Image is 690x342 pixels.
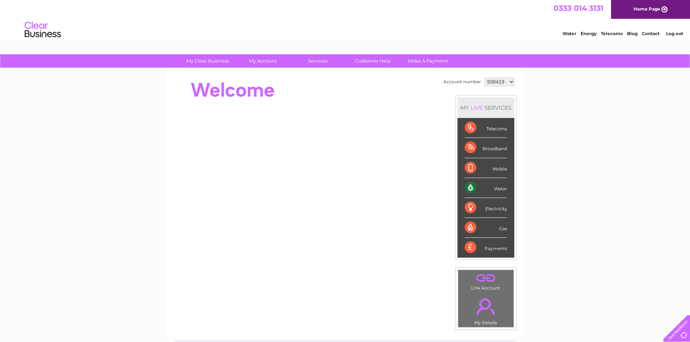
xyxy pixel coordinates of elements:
a: Services [288,54,348,68]
td: My Details [458,292,514,328]
div: Telecoms [465,118,507,138]
div: Broadband [465,138,507,158]
div: LIVE [469,104,484,111]
div: Mobile [465,158,507,178]
a: Energy [581,31,597,36]
a: Telecoms [601,31,623,36]
a: Blog [627,31,637,36]
a: Make A Payment [398,54,458,68]
a: My Clear Business [178,54,238,68]
a: Water [563,31,576,36]
a: Log out [666,31,683,36]
div: Water [465,178,507,198]
div: Gas [465,218,507,238]
a: 0333 014 3131 [553,4,603,13]
a: . [460,294,512,319]
a: Customer Help [343,54,403,68]
a: . [460,272,512,284]
div: Electricity [465,198,507,218]
img: logo.png [24,19,61,41]
td: Link Account [458,270,514,292]
div: Clear Business is a trading name of Verastar Limited (registered in [GEOGRAPHIC_DATA] No. 3667643... [174,4,517,35]
a: Contact [642,31,660,36]
div: MY SERVICES [457,97,514,118]
td: Account number [442,76,483,88]
a: My Account [233,54,293,68]
div: Payments [465,238,507,257]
